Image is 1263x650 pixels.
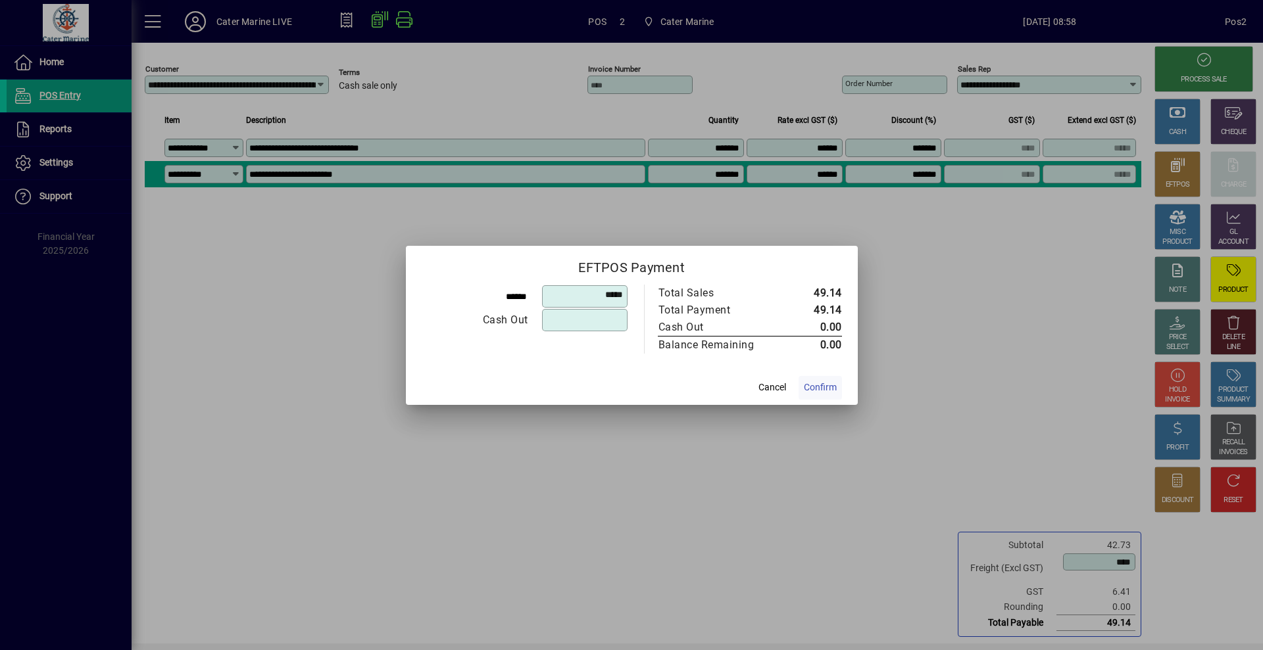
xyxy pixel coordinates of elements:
[782,302,842,319] td: 49.14
[422,312,528,328] div: Cash Out
[658,285,782,302] td: Total Sales
[406,246,858,284] h2: EFTPOS Payment
[782,336,842,354] td: 0.00
[782,285,842,302] td: 49.14
[758,381,786,394] span: Cancel
[658,337,769,353] div: Balance Remaining
[751,376,793,400] button: Cancel
[658,302,782,319] td: Total Payment
[658,319,769,335] div: Cash Out
[782,319,842,337] td: 0.00
[804,381,837,394] span: Confirm
[799,376,842,400] button: Confirm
